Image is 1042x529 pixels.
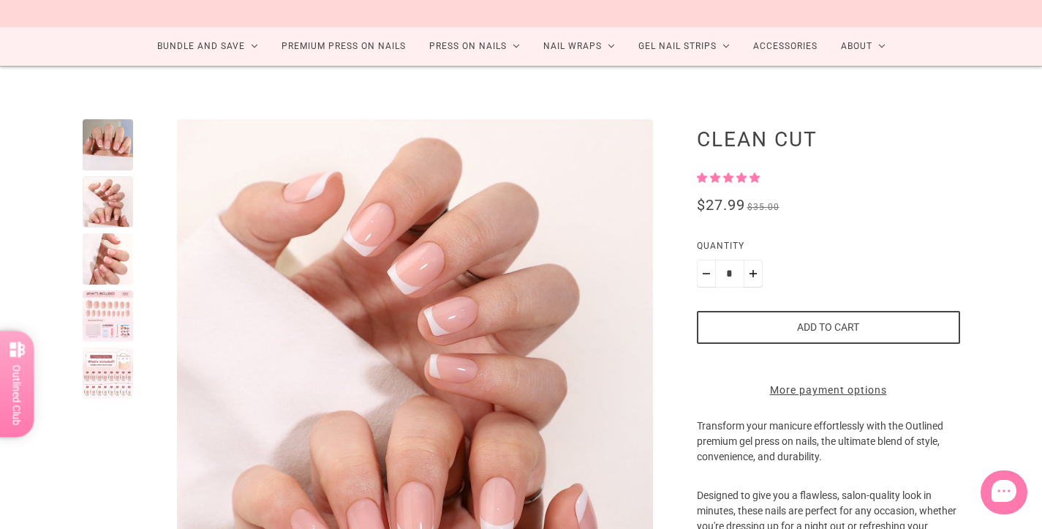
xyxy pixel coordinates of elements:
[744,260,763,288] button: Plus
[627,27,741,66] a: Gel Nail Strips
[697,172,760,184] span: 5.00 stars
[829,27,897,66] a: About
[741,27,829,66] a: Accessories
[697,419,960,488] p: Transform your manicure effortlessly with the Outlined premium gel press on nails, the ultimate b...
[697,383,960,398] a: More payment options
[747,202,779,212] span: $35.00
[532,27,627,66] a: Nail Wraps
[697,239,960,260] label: Quantity
[697,196,745,214] span: $27.99
[697,311,960,344] button: Add to cart
[146,27,270,66] a: Bundle and Save
[270,27,418,66] a: Premium Press On Nails
[697,127,960,151] h1: Clean Cut
[697,260,716,288] button: Minus
[418,27,532,66] a: Press On Nails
